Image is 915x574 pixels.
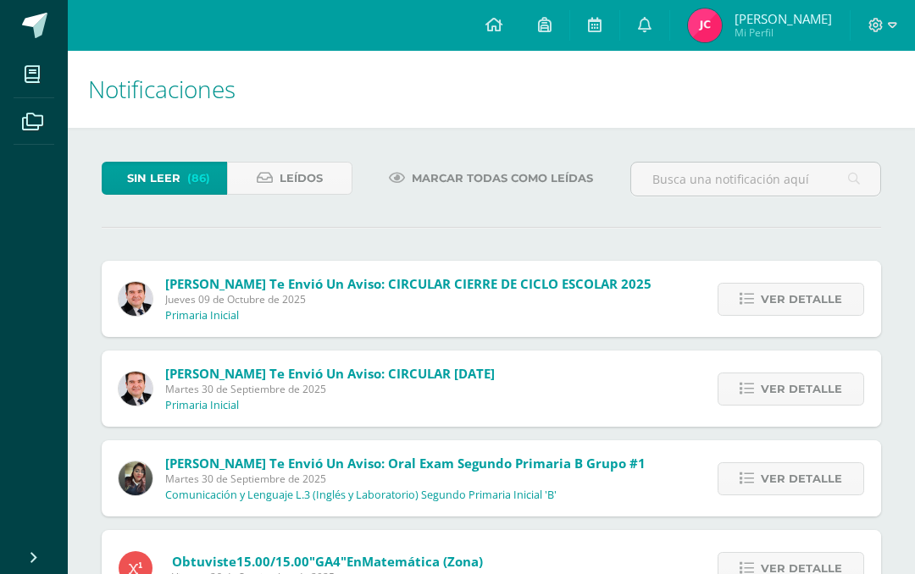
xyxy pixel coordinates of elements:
[88,73,236,105] span: Notificaciones
[761,284,842,315] span: Ver detalle
[165,455,646,472] span: [PERSON_NAME] te envió un aviso: Oral exam segundo primaria B grupo #1
[119,461,152,495] img: f727c7009b8e908c37d274233f9e6ae1.png
[280,163,323,194] span: Leídos
[165,365,495,382] span: [PERSON_NAME] te envió un aviso: CIRCULAR [DATE]
[761,373,842,405] span: Ver detalle
[119,372,152,406] img: 57933e79c0f622885edf5cfea874362b.png
[102,162,227,195] a: Sin leer(86)
[165,275,652,292] span: [PERSON_NAME] te envió un aviso: CIRCULAR CIERRE DE CICLO ESCOLAR 2025
[227,162,352,195] a: Leídos
[412,163,593,194] span: Marcar todas como leídas
[362,553,483,570] span: Matemática (Zona)
[187,163,210,194] span: (86)
[368,162,614,195] a: Marcar todas como leídas
[165,472,646,486] span: Martes 30 de Septiembre de 2025
[165,488,557,502] p: Comunicación y Lenguaje L.3 (Inglés y Laboratorio) Segundo Primaria Inicial 'B'
[172,553,483,570] span: Obtuviste en
[165,309,239,323] p: Primaria Inicial
[119,282,152,316] img: 57933e79c0f622885edf5cfea874362b.png
[165,399,239,412] p: Primaria Inicial
[761,463,842,494] span: Ver detalle
[165,292,652,306] span: Jueves 09 de Octubre de 2025
[236,553,309,570] span: 15.00/15.00
[165,382,495,396] span: Martes 30 de Septiembre de 2025
[127,163,180,194] span: Sin leer
[735,25,832,40] span: Mi Perfil
[309,553,347,570] span: "GA4"
[631,163,880,196] input: Busca una notificación aquí
[735,10,832,27] span: [PERSON_NAME]
[688,8,722,42] img: 87496ba8254d5252635189764968a71c.png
